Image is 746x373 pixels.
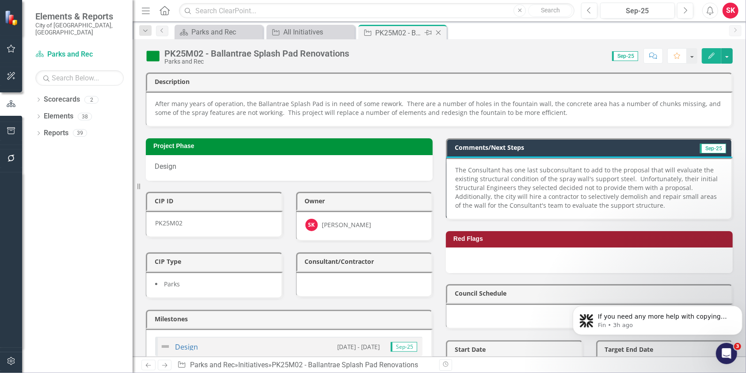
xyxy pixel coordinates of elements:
span: Parks [164,280,180,288]
h3: Milestones [155,316,427,322]
button: Sep-25 [600,3,675,19]
span: 3 [734,343,741,350]
div: Parks and Rec [191,27,261,38]
a: Elements [44,111,73,122]
a: Reports [44,128,69,138]
h3: Council Schedule [455,290,727,297]
div: » » [177,360,433,370]
div: PK25M02 - Ballantrae Splash Pad Renovations [272,361,418,369]
h3: Project Phase [153,143,428,149]
div: Sep-25 [603,6,672,16]
div: 38 [78,113,92,120]
a: Design [175,342,198,352]
div: Parks and Rec [164,58,349,65]
iframe: Intercom live chat [716,343,737,364]
span: PK25M02 [155,219,183,227]
h3: Comments/Next Steps [455,144,651,151]
button: SK [723,3,738,19]
span: Sep-25 [700,144,726,153]
small: [DATE] - [DATE] [337,343,380,351]
div: All Initiatives [283,27,353,38]
div: 2 [84,96,99,103]
img: On Target [146,49,160,63]
span: Sep-25 [391,342,417,352]
h3: CIP Type [155,258,277,265]
a: Initiatives [238,361,268,369]
button: Search [528,4,572,17]
p: The Consultant has one last subconsultant to add to the proposal that will evaluate the existing ... [455,166,723,210]
span: Search [541,7,560,14]
input: Search Below... [35,70,124,86]
img: ClearPoint Strategy [4,10,20,26]
h3: Consultant/Contractor [305,258,427,265]
span: Elements & Reports [35,11,124,22]
div: 39 [73,129,87,137]
a: Parks and Rec [35,49,124,60]
h3: Target End Date [605,346,727,353]
h3: Description [155,78,727,85]
span: Design [155,162,176,171]
h3: CIP ID [155,198,277,204]
a: Scorecards [44,95,80,105]
small: City of [GEOGRAPHIC_DATA], [GEOGRAPHIC_DATA] [35,22,124,36]
h3: Owner [305,198,427,204]
div: SK [305,219,318,231]
div: [PERSON_NAME] [322,221,372,229]
p: After many years of operation, the Ballantrae Splash Pad is in need of some rework. There are a n... [155,99,723,117]
a: All Initiatives [269,27,353,38]
input: Search ClearPoint... [179,3,575,19]
a: Parks and Rec [190,361,235,369]
iframe: Intercom notifications message [569,287,746,349]
img: Not Defined [160,341,171,352]
span: Sep-25 [612,51,638,61]
div: PK25M02 - Ballantrae Splash Pad Renovations [375,27,422,38]
h3: Red Flags [453,236,728,242]
h3: Start Date [455,346,577,353]
div: PK25M02 - Ballantrae Splash Pad Renovations [164,49,349,58]
a: Parks and Rec [177,27,261,38]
